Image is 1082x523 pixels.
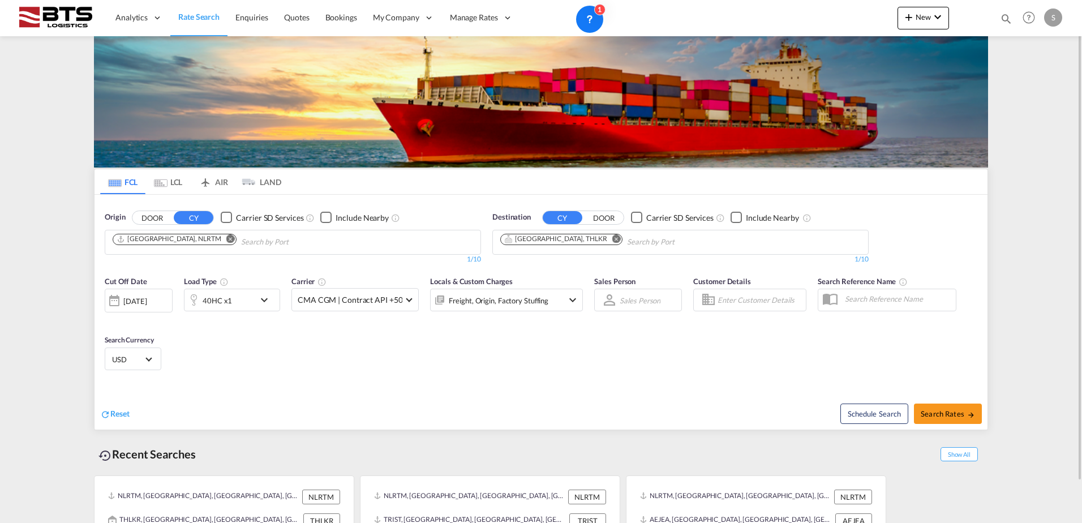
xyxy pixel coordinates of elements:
span: Enquiries [235,12,268,22]
button: CY [174,211,213,224]
md-icon: icon-refresh [100,409,110,419]
span: Rate Search [178,12,220,22]
div: icon-magnify [1000,12,1012,29]
md-select: Sales Person [619,292,662,308]
md-icon: Unchecked: Ignores neighbouring ports when fetching rates.Checked : Includes neighbouring ports w... [802,213,811,222]
md-chips-wrap: Chips container. Use arrow keys to select chips. [111,230,353,251]
div: NLRTM [834,490,872,504]
md-checkbox: Checkbox No Ink [221,212,303,224]
md-icon: icon-backup-restore [98,449,112,462]
md-icon: Unchecked: Search for CY (Container Yard) services for all selected carriers.Checked : Search for... [716,213,725,222]
div: 1/10 [105,255,481,264]
div: NLRTM [568,490,606,504]
button: Remove [219,234,236,246]
md-icon: Unchecked: Search for CY (Container Yard) services for all selected carriers.Checked : Search for... [306,213,315,222]
span: Help [1019,8,1038,27]
img: cdcc71d0be7811ed9adfbf939d2aa0e8.png [17,5,93,31]
span: USD [112,354,144,365]
button: Note: By default Schedule search will only considerorigin ports, destination ports and cut off da... [840,404,908,424]
span: Reset [110,409,130,418]
div: OriginDOOR CY Checkbox No InkUnchecked: Search for CY (Container Yard) services for all selected ... [95,195,987,430]
span: CMA CGM | Contract API +50 [298,294,402,306]
div: NLRTM, Rotterdam, Netherlands, Western Europe, Europe [108,490,299,504]
div: NLRTM, Rotterdam, Netherlands, Western Europe, Europe [374,490,565,504]
md-icon: Unchecked: Ignores neighbouring ports when fetching rates.Checked : Includes neighbouring ports w... [391,213,400,222]
div: S [1044,8,1062,27]
div: [DATE] [105,289,173,312]
md-icon: icon-chevron-down [257,293,277,307]
span: Carrier [291,277,327,286]
div: Include Nearby [336,212,389,224]
md-icon: Your search will be saved by the below given name [899,277,908,286]
md-tab-item: FCL [100,169,145,194]
input: Chips input. [241,233,349,251]
div: Include Nearby [746,212,799,224]
div: Help [1019,8,1044,28]
md-pagination-wrapper: Use the left and right arrow keys to navigate between tabs [100,169,281,194]
span: Sales Person [594,277,636,286]
md-datepicker: Select [105,311,113,327]
div: NLRTM, Rotterdam, Netherlands, Western Europe, Europe [640,490,831,504]
div: [DATE] [123,296,147,306]
span: Analytics [115,12,148,23]
div: Press delete to remove this chip. [117,234,224,244]
span: Search Currency [105,336,154,344]
button: Remove [605,234,622,246]
md-chips-wrap: Chips container. Use arrow keys to select chips. [499,230,739,251]
span: Destination [492,212,531,223]
md-checkbox: Checkbox No Ink [731,212,799,224]
div: Carrier SD Services [646,212,714,224]
span: Manage Rates [450,12,498,23]
input: Chips input. [627,233,735,251]
div: 40HC x1icon-chevron-down [184,289,280,311]
md-icon: icon-information-outline [220,277,229,286]
img: LCL+%26+FCL+BACKGROUND.png [94,36,988,168]
button: icon-plus 400-fgNewicon-chevron-down [898,7,949,29]
span: Cut Off Date [105,277,147,286]
md-tab-item: AIR [191,169,236,194]
md-icon: icon-chevron-down [566,293,579,307]
input: Enter Customer Details [718,291,802,308]
span: Locals & Custom Charges [430,277,513,286]
span: Search Reference Name [818,277,908,286]
span: Origin [105,212,125,223]
span: Quotes [284,12,309,22]
div: Press delete to remove this chip. [504,234,609,244]
span: Bookings [325,12,357,22]
div: Carrier SD Services [236,212,303,224]
md-icon: icon-chevron-down [931,10,944,24]
md-tab-item: LCL [145,169,191,194]
div: Lat Krabang, THLKR [504,234,607,244]
div: Rotterdam, NLRTM [117,234,221,244]
input: Search Reference Name [839,290,956,307]
md-select: Select Currency: $ USDUnited States Dollar [111,351,155,367]
md-icon: icon-magnify [1000,12,1012,25]
button: Search Ratesicon-arrow-right [914,404,982,424]
span: New [902,12,944,22]
button: DOOR [132,211,172,224]
button: CY [543,211,582,224]
div: Recent Searches [94,441,200,467]
md-checkbox: Checkbox No Ink [320,212,389,224]
md-icon: icon-arrow-right [967,411,975,419]
div: Freight Origin Factory Stuffing [449,293,548,308]
div: 40HC x1 [203,293,232,308]
md-tab-item: LAND [236,169,281,194]
span: Customer Details [693,277,750,286]
md-icon: The selected Trucker/Carrierwill be displayed in the rate results If the rates are from another f... [317,277,327,286]
div: 1/10 [492,255,869,264]
div: icon-refreshReset [100,408,130,421]
span: Load Type [184,277,229,286]
div: Freight Origin Factory Stuffingicon-chevron-down [430,289,583,311]
span: Show All [941,447,978,461]
span: My Company [373,12,419,23]
span: Search Rates [921,409,975,418]
md-checkbox: Checkbox No Ink [631,212,714,224]
md-icon: icon-airplane [199,175,212,184]
div: NLRTM [302,490,340,504]
button: DOOR [584,211,624,224]
md-icon: icon-plus 400-fg [902,10,916,24]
